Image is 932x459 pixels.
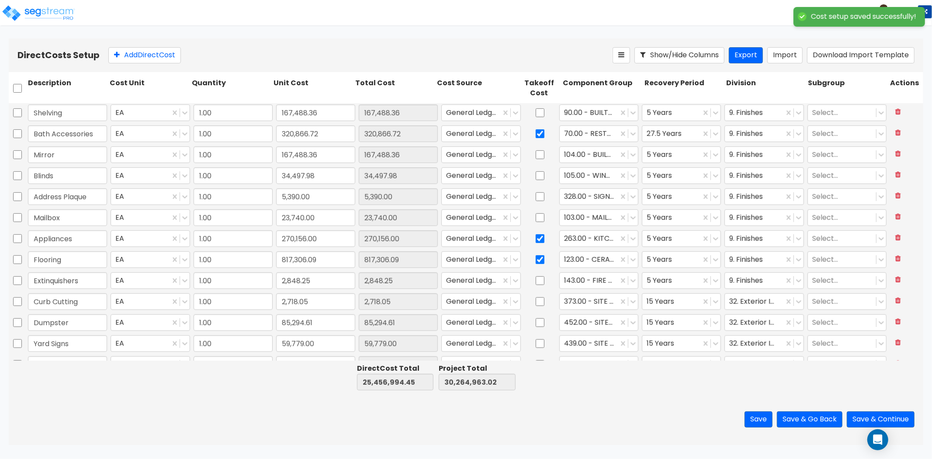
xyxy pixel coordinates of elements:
div: Division [724,76,806,100]
b: Direct Costs Setup [17,49,100,61]
button: Save & Go Back [777,411,842,428]
button: Reorder Items [613,47,630,63]
div: Recovery Period [643,76,724,100]
div: Cost setup saved successfully! [811,12,916,21]
div: Subgroup [807,76,888,100]
div: Cost Source [435,76,517,100]
div: Open Intercom Messenger [867,429,888,450]
img: logo_pro_r.png [1,4,76,22]
div: Unit Cost [272,76,353,100]
div: Actions [888,76,923,100]
div: Takeoff Cost [517,76,561,100]
div: Project Total [439,364,515,374]
button: Import [767,47,803,63]
div: Direct Cost Total [357,364,433,374]
div: Component Group [561,76,643,100]
img: avatar.png [876,4,891,20]
button: Save & Continue [847,411,915,428]
div: Description [26,76,108,100]
button: Save [745,411,773,428]
div: Quantity [190,76,272,100]
div: Total Cost [353,76,435,100]
div: Cost Unit [108,76,190,100]
button: AddDirectCost [108,47,181,63]
button: Show/Hide Columns [634,47,724,63]
button: Download Import Template [807,47,915,63]
button: Export [729,47,763,63]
